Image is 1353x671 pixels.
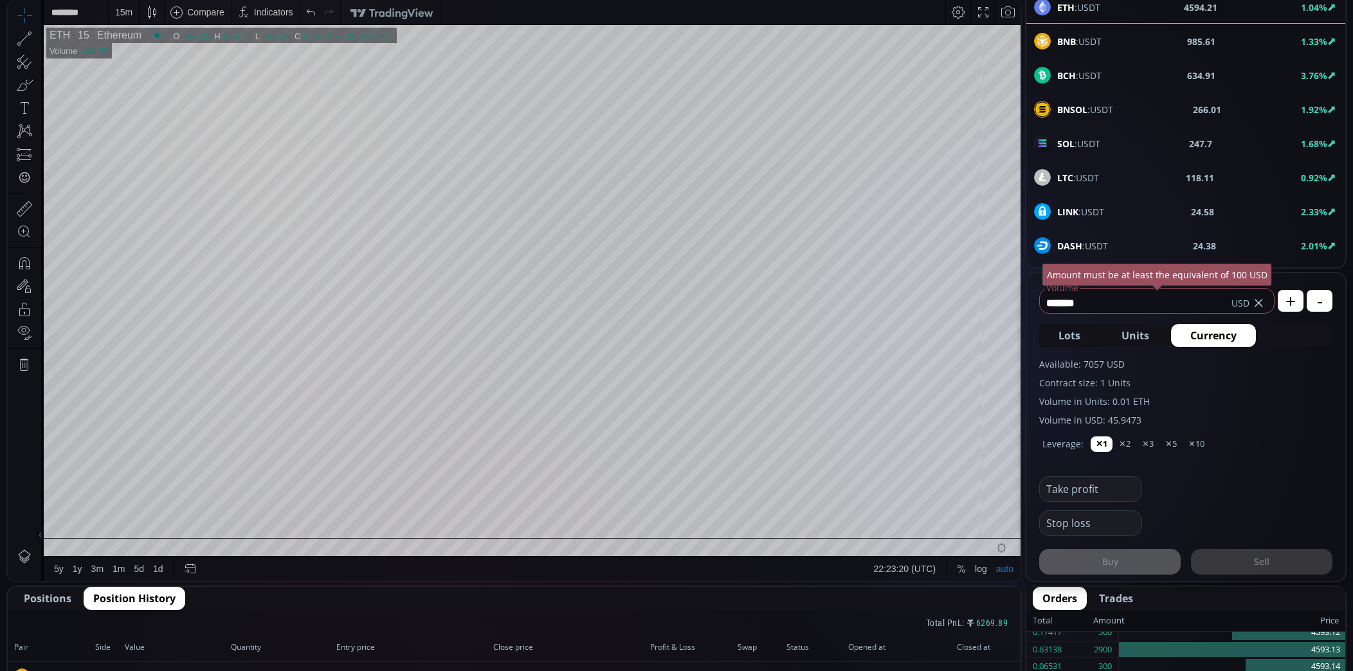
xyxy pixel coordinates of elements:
[1189,137,1212,150] b: 247.7
[1301,206,1327,218] b: 2.33%
[1121,328,1149,343] span: Units
[1301,172,1327,184] b: 0.92%
[1042,591,1077,606] span: Orders
[12,172,22,184] div: 
[287,31,293,41] div: C
[1094,641,1112,658] div: 2900
[1301,69,1327,82] b: 3.76%
[172,557,193,581] div: Go to
[1187,35,1215,48] b: 985.61
[1190,328,1237,343] span: Currency
[738,641,783,653] span: Swap
[42,30,62,41] div: ETH
[1033,624,1062,641] div: 0.17417
[1125,613,1339,629] div: Price
[1042,264,1272,286] div: Amount must be at least the equivalent of 100 USD
[1183,436,1210,452] button: ✕10
[1057,35,1076,48] b: BNB
[976,616,1008,630] span: 6269.89
[1137,436,1159,452] button: ✕3
[1057,69,1102,82] span: :USDT
[213,31,244,41] div: 4594.74
[125,641,227,653] span: Value
[253,31,283,41] div: 4587.66
[42,46,69,56] div: Volume
[105,564,117,574] div: 1m
[786,641,844,653] span: Status
[8,610,1021,633] div: Total PnL:
[127,564,137,574] div: 5d
[165,31,172,41] div: O
[1093,613,1125,629] div: Amount
[1193,239,1216,253] b: 24.38
[493,641,646,653] span: Close price
[945,557,963,581] div: Toggle Percentage
[231,641,333,653] span: Quantity
[30,526,35,544] div: Hide Drawings Toolbar
[293,31,323,41] div: 4594.20
[62,30,82,41] div: 15
[984,557,1010,581] div: Toggle Auto Scale
[1114,436,1136,452] button: ✕2
[246,7,286,17] div: Indicators
[1057,172,1073,184] b: LTC
[93,591,176,606] span: Position History
[336,641,489,653] span: Entry price
[75,46,100,56] div: 424.57
[1039,413,1332,427] label: Volume in USD: 45.9473
[650,641,734,653] span: Profit & Loss
[866,564,928,574] span: 22:23:20 (UTC)
[1160,436,1182,452] button: ✕5
[1193,103,1221,116] b: 266.01
[1171,324,1256,347] button: Currency
[1057,205,1104,219] span: :USDT
[1057,103,1087,116] b: BNSOL
[14,587,81,610] button: Positions
[1057,206,1078,218] b: LINK
[107,7,125,17] div: 15 m
[848,641,929,653] span: Opened at
[95,641,121,653] span: Side
[1039,376,1332,389] label: Contract size: 1 Units
[1089,587,1143,610] button: Trades
[1098,624,1112,641] div: 500
[967,564,979,574] div: log
[1057,69,1076,82] b: BCH
[1191,205,1214,219] b: 24.58
[1033,613,1093,629] div: Total
[1278,290,1303,312] button: +
[1231,296,1249,310] span: USD
[46,564,56,574] div: 5y
[1091,436,1112,452] button: ✕1
[84,564,96,574] div: 3m
[1039,357,1332,371] label: Available: 7057 USD
[1119,641,1345,659] div: 4593.13
[1099,591,1133,606] span: Trades
[963,557,984,581] div: Toggle Log Scale
[1039,395,1332,408] label: Volume in Units: 0.01 ETH
[1042,437,1084,451] label: Leverage:
[1057,137,1100,150] span: :USDT
[1301,138,1327,150] b: 1.68%
[1301,103,1327,116] b: 1.92%
[1057,171,1099,184] span: :USDT
[1057,103,1113,116] span: :USDT
[1039,324,1100,347] button: Lots
[84,587,185,610] button: Position History
[1187,69,1215,82] b: 634.91
[1119,624,1345,641] div: 4593.12
[172,31,203,41] div: 4587.82
[1057,138,1075,150] b: SOL
[1186,171,1214,184] b: 118.11
[1033,587,1087,610] button: Orders
[1102,324,1168,347] button: Units
[14,641,91,653] span: Pair
[1301,35,1327,48] b: 1.33%
[1033,641,1062,658] div: 0.63138
[1057,35,1102,48] span: :USDT
[862,557,932,581] button: 22:23:20 (UTC)
[327,31,385,41] div: +6.38 (+0.14%)
[179,7,217,17] div: Compare
[1057,239,1108,253] span: :USDT
[1307,290,1332,312] button: -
